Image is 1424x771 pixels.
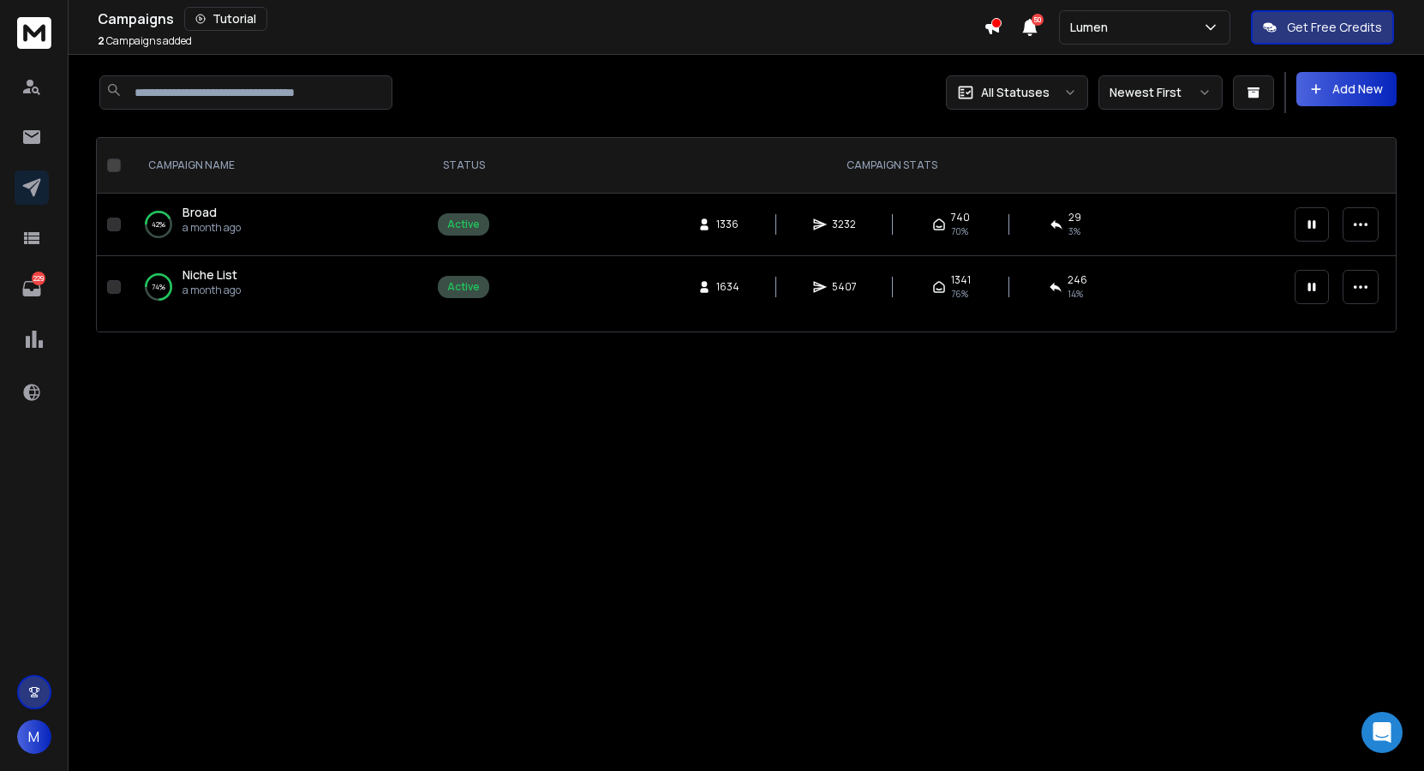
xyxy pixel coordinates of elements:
[832,218,856,231] span: 3232
[447,280,480,294] div: Active
[716,218,739,231] span: 1336
[716,280,739,294] span: 1634
[128,256,428,319] td: 74%Niche Lista month ago
[1070,19,1115,36] p: Lumen
[951,211,970,224] span: 740
[1361,712,1403,753] div: Open Intercom Messenger
[182,204,217,220] span: Broad
[98,7,984,31] div: Campaigns
[17,720,51,754] button: M
[128,194,428,256] td: 42%Broada month ago
[1068,273,1087,287] span: 246
[500,138,1284,194] th: CAMPAIGN STATS
[1296,72,1397,106] button: Add New
[152,216,165,233] p: 42 %
[832,280,857,294] span: 5407
[98,33,105,48] span: 2
[128,138,428,194] th: CAMPAIGN NAME
[1032,14,1044,26] span: 50
[428,138,500,194] th: STATUS
[1068,211,1081,224] span: 29
[951,287,968,301] span: 76 %
[15,272,49,306] a: 229
[447,218,480,231] div: Active
[182,266,237,284] a: Niche List
[182,266,237,283] span: Niche List
[32,272,45,285] p: 229
[182,284,241,297] p: a month ago
[1287,19,1382,36] p: Get Free Credits
[951,273,971,287] span: 1341
[1251,10,1394,45] button: Get Free Credits
[1068,287,1083,301] span: 14 %
[182,221,241,235] p: a month ago
[1068,224,1080,238] span: 3 %
[1098,75,1223,110] button: Newest First
[98,34,192,48] p: Campaigns added
[951,224,968,238] span: 70 %
[182,204,217,221] a: Broad
[184,7,267,31] button: Tutorial
[981,84,1050,101] p: All Statuses
[152,278,165,296] p: 74 %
